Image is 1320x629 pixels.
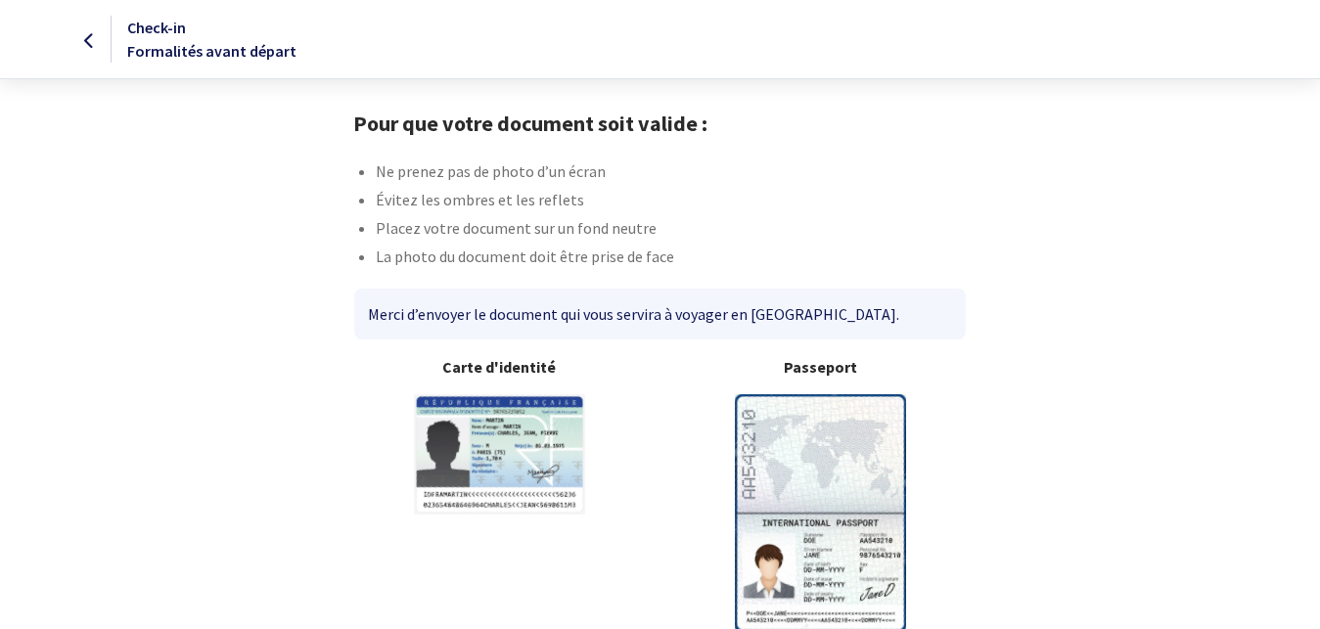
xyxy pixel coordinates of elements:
[354,289,966,339] div: Merci d’envoyer le document qui vous servira à voyager en [GEOGRAPHIC_DATA].
[127,18,296,61] span: Check-in Formalités avant départ
[676,355,967,379] b: Passeport
[376,159,967,188] li: Ne prenez pas de photo d’un écran
[414,394,585,515] img: illuCNI.svg
[353,111,967,136] h1: Pour que votre document soit valide :
[376,245,967,273] li: La photo du document doit être prise de face
[376,216,967,245] li: Placez votre document sur un fond neutre
[376,188,967,216] li: Évitez les ombres et les reflets
[354,355,645,379] b: Carte d'identité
